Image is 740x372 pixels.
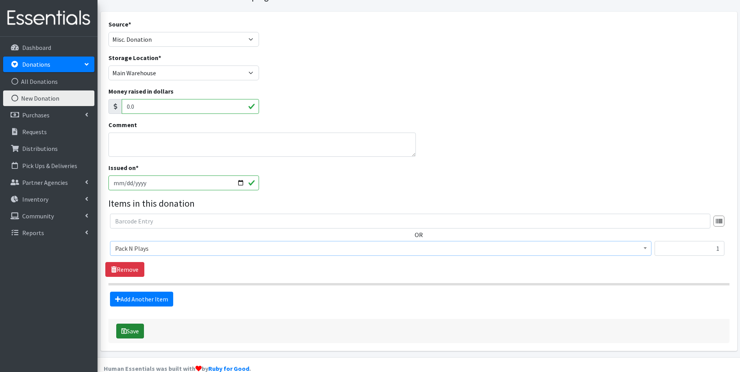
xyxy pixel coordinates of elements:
p: Pick Ups & Deliveries [22,162,77,170]
a: Pick Ups & Deliveries [3,158,94,174]
p: Distributions [22,145,58,152]
a: Remove [105,262,144,277]
p: Community [22,212,54,220]
a: Inventory [3,191,94,207]
span: Pack N Plays [110,241,651,256]
a: Requests [3,124,94,140]
a: Partner Agencies [3,175,94,190]
a: Donations [3,57,94,72]
p: Inventory [22,195,48,203]
img: HumanEssentials [3,5,94,31]
a: Add Another Item [110,292,173,306]
p: Donations [22,60,50,68]
label: OR [415,230,423,239]
legend: Items in this donation [108,197,729,211]
label: Storage Location [108,53,161,62]
a: Purchases [3,107,94,123]
label: Issued on [108,163,138,172]
a: All Donations [3,74,94,89]
button: Save [116,324,144,338]
p: Partner Agencies [22,179,68,186]
p: Reports [22,229,44,237]
label: Money raised in dollars [108,87,174,96]
a: Distributions [3,141,94,156]
abbr: required [128,20,131,28]
input: Barcode Entry [110,214,710,229]
label: Source [108,19,131,29]
input: Quantity [655,241,724,256]
a: Dashboard [3,40,94,55]
a: Community [3,208,94,224]
label: Comment [108,120,137,129]
abbr: required [158,54,161,62]
p: Purchases [22,111,50,119]
span: Pack N Plays [115,243,646,254]
a: New Donation [3,90,94,106]
a: Reports [3,225,94,241]
p: Requests [22,128,47,136]
p: Dashboard [22,44,51,51]
abbr: required [136,164,138,172]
